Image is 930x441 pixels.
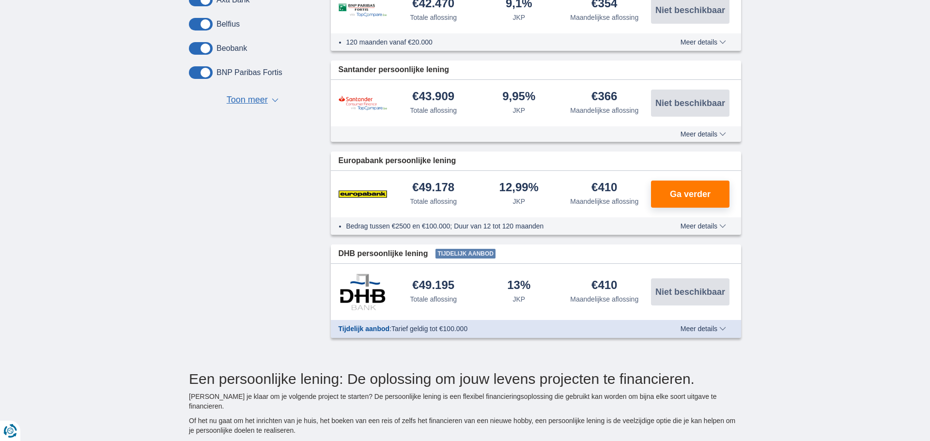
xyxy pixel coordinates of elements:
[591,279,617,292] div: €410
[339,155,456,167] span: Europabank persoonlijke lening
[272,98,279,102] span: ▼
[217,68,282,77] label: BNP Paribas Fortis
[673,325,733,333] button: Meer details
[651,278,729,305] button: Niet beschikbaar
[224,93,281,107] button: Toon meer ▼
[227,94,268,106] span: Toon meer
[512,106,525,115] div: JKP
[217,20,240,29] label: Belfius
[591,182,617,195] div: €410
[570,106,638,115] div: Maandelijkse aflossing
[591,91,617,104] div: €366
[217,44,247,53] label: Beobank
[651,181,729,208] button: Ga verder
[570,294,638,304] div: Maandelijkse aflossing
[339,274,387,310] img: product.pl.alt DHB Bank
[391,325,467,333] span: Tarief geldig tot €100.000
[189,416,741,435] p: Of het nu gaat om het inrichten van je huis, het boeken van een reis of zelfs het financieren van...
[651,90,729,117] button: Niet beschikbaar
[339,95,387,110] img: product.pl.alt Santander
[412,279,454,292] div: €49.195
[412,91,454,104] div: €43.909
[512,13,525,22] div: JKP
[655,288,725,296] span: Niet beschikbaar
[670,190,711,198] span: Ga verder
[570,13,638,22] div: Maandelijkse aflossing
[507,279,530,292] div: 13%
[346,221,645,231] li: Bedrag tussen €2500 en €100.000; Duur van 12 tot 120 maanden
[681,131,726,137] span: Meer details
[499,182,539,195] div: 12,99%
[502,91,535,104] div: 9,95%
[673,222,733,230] button: Meer details
[412,182,454,195] div: €49.178
[570,197,638,206] div: Maandelijkse aflossing
[681,39,726,46] span: Meer details
[339,182,387,206] img: product.pl.alt Europabank
[189,371,741,387] h2: Een persoonlijke lening: De oplossing om jouw levens projecten te financieren.
[681,325,726,332] span: Meer details
[681,223,726,229] span: Meer details
[410,294,457,304] div: Totale aflossing
[189,392,741,411] p: [PERSON_NAME] je klaar om je volgende project te starten? De persoonlijke lening is een flexibel ...
[655,99,725,107] span: Niet beschikbaar
[346,37,645,47] li: 120 maanden vanaf €20.000
[410,197,457,206] div: Totale aflossing
[512,197,525,206] div: JKP
[435,249,496,259] span: Tijdelijk aanbod
[331,324,653,334] div: :
[673,38,733,46] button: Meer details
[339,64,449,76] span: Santander persoonlijke lening
[410,106,457,115] div: Totale aflossing
[339,3,387,17] img: product.pl.alt BNP Paribas Fortis
[673,130,733,138] button: Meer details
[339,325,390,333] span: Tijdelijk aanbod
[655,6,725,15] span: Niet beschikbaar
[339,248,428,259] span: DHB persoonlijke lening
[512,294,525,304] div: JKP
[410,13,457,22] div: Totale aflossing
